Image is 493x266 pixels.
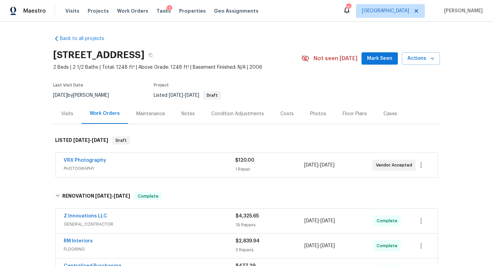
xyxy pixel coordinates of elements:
span: [DATE] [185,93,199,98]
span: Complete [135,193,161,200]
div: 2 [167,5,172,12]
span: Tasks [156,9,171,13]
span: Geo Assignments [214,8,258,14]
a: Z Innovations LLC [64,214,107,218]
h2: [STREET_ADDRESS] [53,52,144,58]
div: 3 Repairs [236,247,304,253]
a: RM Interiors [64,239,93,243]
span: Projects [88,8,109,14]
span: [DATE] [304,218,319,223]
span: [DATE] [320,163,334,168]
span: Maestro [23,8,46,14]
span: Mark Seen [367,54,392,63]
span: $2,839.94 [236,239,260,243]
div: Work Orders [90,110,120,117]
button: Mark Seen [362,52,398,65]
button: Actions [402,52,440,65]
span: Draft [204,93,220,97]
h6: LISTED [55,136,108,145]
span: Listed [154,93,221,98]
div: RENOVATION [DATE]-[DATE]Complete [53,185,440,207]
div: 1 Repair [235,166,304,173]
span: - [169,93,199,98]
span: $4,325.65 [236,214,259,218]
span: - [304,242,335,249]
span: Visits [65,8,79,14]
span: Work Orders [117,8,148,14]
h6: RENOVATION [62,192,130,200]
span: PHOTOGRAPHY [64,165,235,172]
span: [DATE] [320,218,335,223]
span: Project [154,83,169,87]
div: Maintenance [136,110,165,117]
span: [DATE] [320,243,335,248]
div: Photos [310,110,326,117]
span: Properties [179,8,206,14]
span: [GEOGRAPHIC_DATA] [362,8,409,14]
span: Complete [377,242,400,249]
span: [DATE] [169,93,183,98]
span: Actions [407,54,434,63]
a: VRX Photography [64,158,106,163]
span: $120.00 [235,158,254,163]
div: 19 Repairs [236,222,304,228]
a: Back to all projects [53,35,119,42]
span: [DATE] [304,243,319,248]
span: [PERSON_NAME] [441,8,483,14]
span: - [95,194,130,198]
div: by [PERSON_NAME] [53,91,117,99]
div: LISTED [DATE]-[DATE]Draft [53,130,440,151]
span: [DATE] [53,93,67,98]
span: Vendor Accepted [376,162,415,169]
div: Cases [383,110,397,117]
span: FLOORING [64,246,236,253]
span: GENERAL_CONTRACTOR [64,221,236,228]
span: [DATE] [73,138,90,143]
span: Last Visit Date [53,83,83,87]
span: [DATE] [114,194,130,198]
div: Condition Adjustments [211,110,264,117]
div: Costs [280,110,294,117]
span: [DATE] [92,138,108,143]
span: - [304,162,334,169]
span: [DATE] [95,194,112,198]
div: Floor Plans [343,110,367,117]
span: Not seen [DATE] [314,55,357,62]
span: [DATE] [304,163,318,168]
div: 108 [346,4,351,11]
span: - [304,217,335,224]
div: Notes [181,110,195,117]
span: 2 Beds | 2 1/2 Baths | Total: 1248 ft² | Above Grade: 1248 ft² | Basement Finished: N/A | 2006 [53,64,301,71]
div: Visits [61,110,73,117]
span: - [73,138,108,143]
button: Copy Address [144,49,157,61]
span: Draft [113,137,129,144]
span: Complete [377,217,400,224]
